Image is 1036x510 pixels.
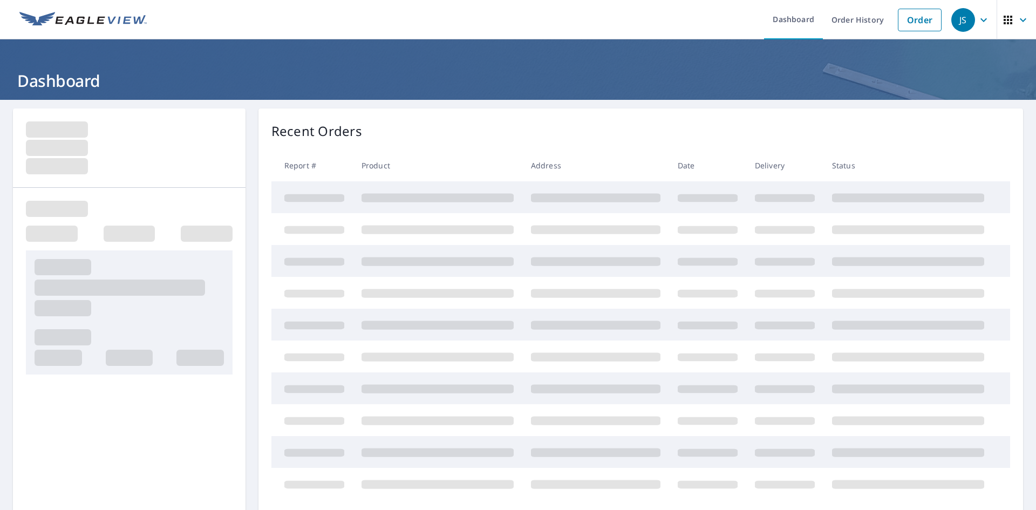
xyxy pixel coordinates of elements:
th: Address [522,149,669,181]
a: Order [898,9,942,31]
div: JS [951,8,975,32]
th: Product [353,149,522,181]
th: Delivery [746,149,823,181]
th: Report # [271,149,353,181]
th: Status [823,149,993,181]
h1: Dashboard [13,70,1023,92]
img: EV Logo [19,12,147,28]
p: Recent Orders [271,121,362,141]
th: Date [669,149,746,181]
